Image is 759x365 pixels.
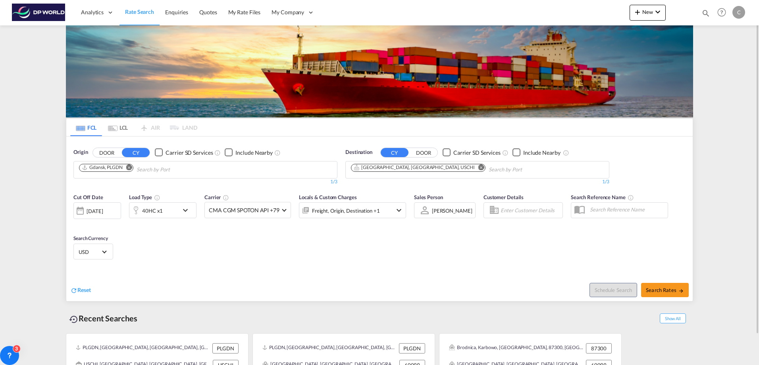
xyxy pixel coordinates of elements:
[212,343,239,353] div: PLGDN
[154,194,160,201] md-icon: icon-information-outline
[274,150,281,156] md-icon: Unchecked: Ignores neighbouring ports when fetching rates.Checked : Includes neighbouring ports w...
[633,9,663,15] span: New
[732,6,745,19] div: C
[354,164,475,171] div: Chicago, IL, USCHI
[209,206,279,214] span: CMA CGM SPOTON API +79
[381,148,408,157] button: CY
[155,148,213,157] md-checkbox: Checkbox No Ink
[165,9,188,15] span: Enquiries
[137,163,212,176] input: Chips input.
[473,164,485,172] button: Remove
[589,283,637,297] button: Note: By default Schedule search will only considerorigin ports, destination ports and cut off da...
[715,6,728,19] span: Help
[633,7,642,17] md-icon: icon-plus 400-fg
[501,204,560,216] input: Enter Customer Details
[484,194,524,200] span: Customer Details
[12,4,65,21] img: c08ca190194411f088ed0f3ba295208c.png
[449,343,584,353] div: Brodnica, Karbowo, Kujawsko-Pomorskie, 87300, Poland, Eastern Europe, Europe
[431,205,473,216] md-select: Sales Person: Courtney Hebert
[121,164,133,172] button: Remove
[646,287,684,293] span: Search Rates
[299,202,406,218] div: Freight Origin Destination Factory Stuffingicon-chevron-down
[354,164,476,171] div: Press delete to remove this chip.
[73,194,103,200] span: Cut Off Date
[512,148,561,157] md-checkbox: Checkbox No Ink
[70,287,77,294] md-icon: icon-refresh
[660,313,686,323] span: Show All
[204,194,229,200] span: Carrier
[523,149,561,157] div: Include Nearby
[586,343,612,353] div: 87300
[701,9,710,21] div: icon-magnify
[93,148,121,157] button: DOOR
[571,194,634,200] span: Search Reference Name
[678,288,684,294] md-icon: icon-arrow-right
[76,343,210,353] div: PLGDN, Gdansk, Poland, Eastern Europe , Europe
[502,150,509,156] md-icon: Unchecked: Search for CY (Container Yard) services for all selected carriers.Checked : Search for...
[73,218,79,229] md-datepicker: Select
[223,194,229,201] md-icon: The selected Trucker/Carrierwill be displayed in the rate results If the rates are from another f...
[77,286,91,293] span: Reset
[78,246,109,257] md-select: Select Currency: $ USDUnited States Dollar
[69,315,79,324] md-icon: icon-backup-restore
[630,5,666,21] button: icon-plus 400-fgNewicon-chevron-down
[443,148,501,157] md-checkbox: Checkbox No Ink
[73,202,121,219] div: [DATE]
[66,309,141,327] div: Recent Searches
[82,164,124,171] div: Press delete to remove this chip.
[81,8,104,16] span: Analytics
[653,7,663,17] md-icon: icon-chevron-down
[78,161,215,176] md-chips-wrap: Chips container. Use arrow keys to select chips.
[701,9,710,17] md-icon: icon-magnify
[225,148,273,157] md-checkbox: Checkbox No Ink
[166,149,213,157] div: Carrier SD Services
[345,179,609,185] div: 1/3
[181,206,194,215] md-icon: icon-chevron-down
[73,235,108,241] span: Search Currency
[628,194,634,201] md-icon: Your search will be saved by the below given name
[641,283,689,297] button: Search Ratesicon-arrow-right
[142,205,163,216] div: 40HC x1
[350,161,567,176] md-chips-wrap: Chips container. Use arrow keys to select chips.
[312,205,380,216] div: Freight Origin Destination Factory Stuffing
[228,9,261,15] span: My Rate Files
[66,25,693,117] img: LCL+%26+FCL+BACKGROUND.png
[414,194,443,200] span: Sales Person
[199,9,217,15] span: Quotes
[432,207,472,214] div: [PERSON_NAME]
[299,194,357,200] span: Locals & Custom Charges
[394,206,404,215] md-icon: icon-chevron-down
[122,148,150,157] button: CY
[410,148,437,157] button: DOOR
[125,8,154,15] span: Rate Search
[102,119,134,136] md-tab-item: LCL
[262,343,397,353] div: PLGDN, Gdansk, Poland, Eastern Europe , Europe
[70,119,102,136] md-tab-item: FCL
[70,286,91,295] div: icon-refreshReset
[66,136,693,301] div: OriginDOOR CY Checkbox No InkUnchecked: Search for CY (Container Yard) services for all selected ...
[82,164,123,171] div: Gdansk, PLGDN
[453,149,501,157] div: Carrier SD Services
[79,248,101,255] span: USD
[586,204,668,215] input: Search Reference Name
[399,343,425,353] div: PLGDN
[73,179,337,185] div: 1/3
[87,207,103,215] div: [DATE]
[214,150,221,156] md-icon: Unchecked: Search for CY (Container Yard) services for all selected carriers.Checked : Search for...
[129,202,196,218] div: 40HC x1icon-chevron-down
[563,150,569,156] md-icon: Unchecked: Ignores neighbouring ports when fetching rates.Checked : Includes neighbouring ports w...
[345,148,372,156] span: Destination
[489,163,564,176] input: Chips input.
[129,194,160,200] span: Load Type
[70,119,197,136] md-pagination-wrapper: Use the left and right arrow keys to navigate between tabs
[272,8,304,16] span: My Company
[235,149,273,157] div: Include Nearby
[73,148,88,156] span: Origin
[715,6,732,20] div: Help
